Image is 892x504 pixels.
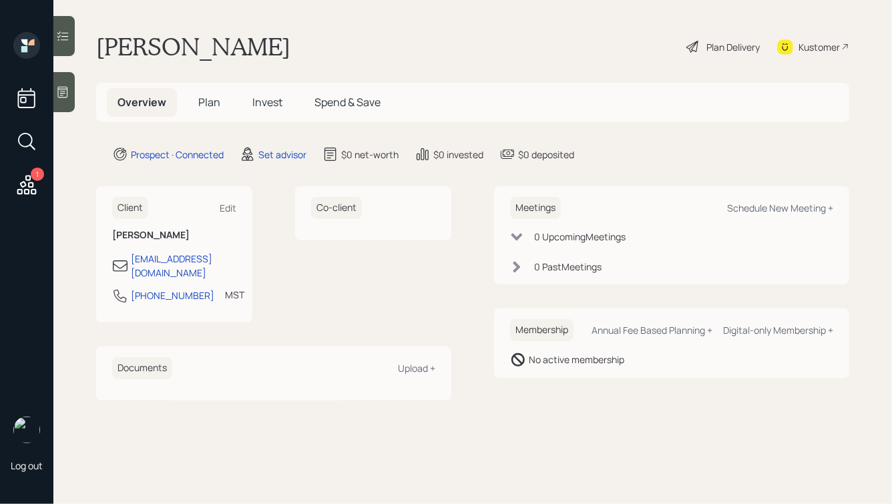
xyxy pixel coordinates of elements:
[112,197,148,219] h6: Client
[96,32,290,61] h1: [PERSON_NAME]
[198,95,220,109] span: Plan
[510,197,561,219] h6: Meetings
[341,148,399,162] div: $0 net-worth
[534,260,602,274] div: 0 Past Meeting s
[220,202,236,214] div: Edit
[13,417,40,443] img: hunter_neumayer.jpg
[799,40,840,54] div: Kustomer
[225,288,244,302] div: MST
[112,357,172,379] h6: Documents
[112,230,236,241] h6: [PERSON_NAME]
[723,324,833,336] div: Digital-only Membership +
[131,148,224,162] div: Prospect · Connected
[433,148,483,162] div: $0 invested
[529,352,624,366] div: No active membership
[314,95,381,109] span: Spend & Save
[534,230,626,244] div: 0 Upcoming Meeting s
[510,319,574,341] h6: Membership
[398,362,435,374] div: Upload +
[311,197,362,219] h6: Co-client
[31,168,44,181] div: 1
[706,40,760,54] div: Plan Delivery
[727,202,833,214] div: Schedule New Meeting +
[131,252,236,280] div: [EMAIL_ADDRESS][DOMAIN_NAME]
[518,148,574,162] div: $0 deposited
[258,148,306,162] div: Set advisor
[118,95,166,109] span: Overview
[592,324,712,336] div: Annual Fee Based Planning +
[131,288,214,302] div: [PHONE_NUMBER]
[11,459,43,472] div: Log out
[252,95,282,109] span: Invest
